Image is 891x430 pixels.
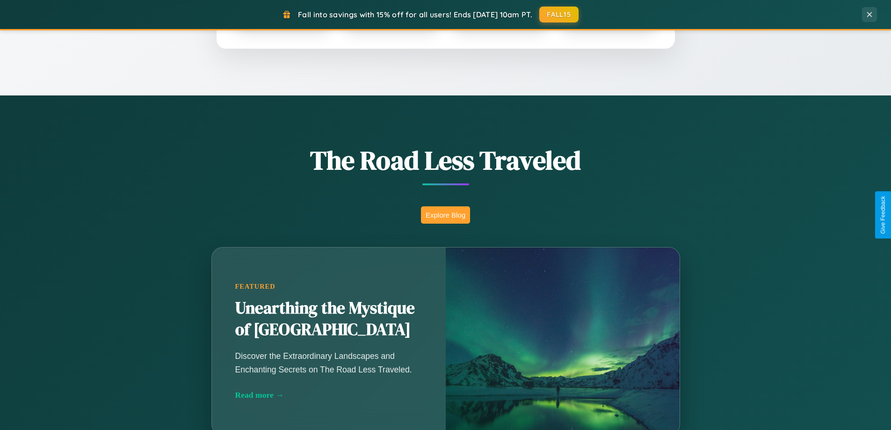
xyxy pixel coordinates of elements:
button: FALL15 [539,7,579,22]
div: Featured [235,283,422,291]
div: Read more → [235,390,422,400]
span: Fall into savings with 15% off for all users! Ends [DATE] 10am PT. [298,10,532,19]
h1: The Road Less Traveled [165,142,726,178]
h2: Unearthing the Mystique of [GEOGRAPHIC_DATA] [235,298,422,341]
p: Discover the Extraordinary Landscapes and Enchanting Secrets on The Road Less Traveled. [235,350,422,376]
button: Explore Blog [421,206,470,224]
div: Give Feedback [880,196,886,234]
